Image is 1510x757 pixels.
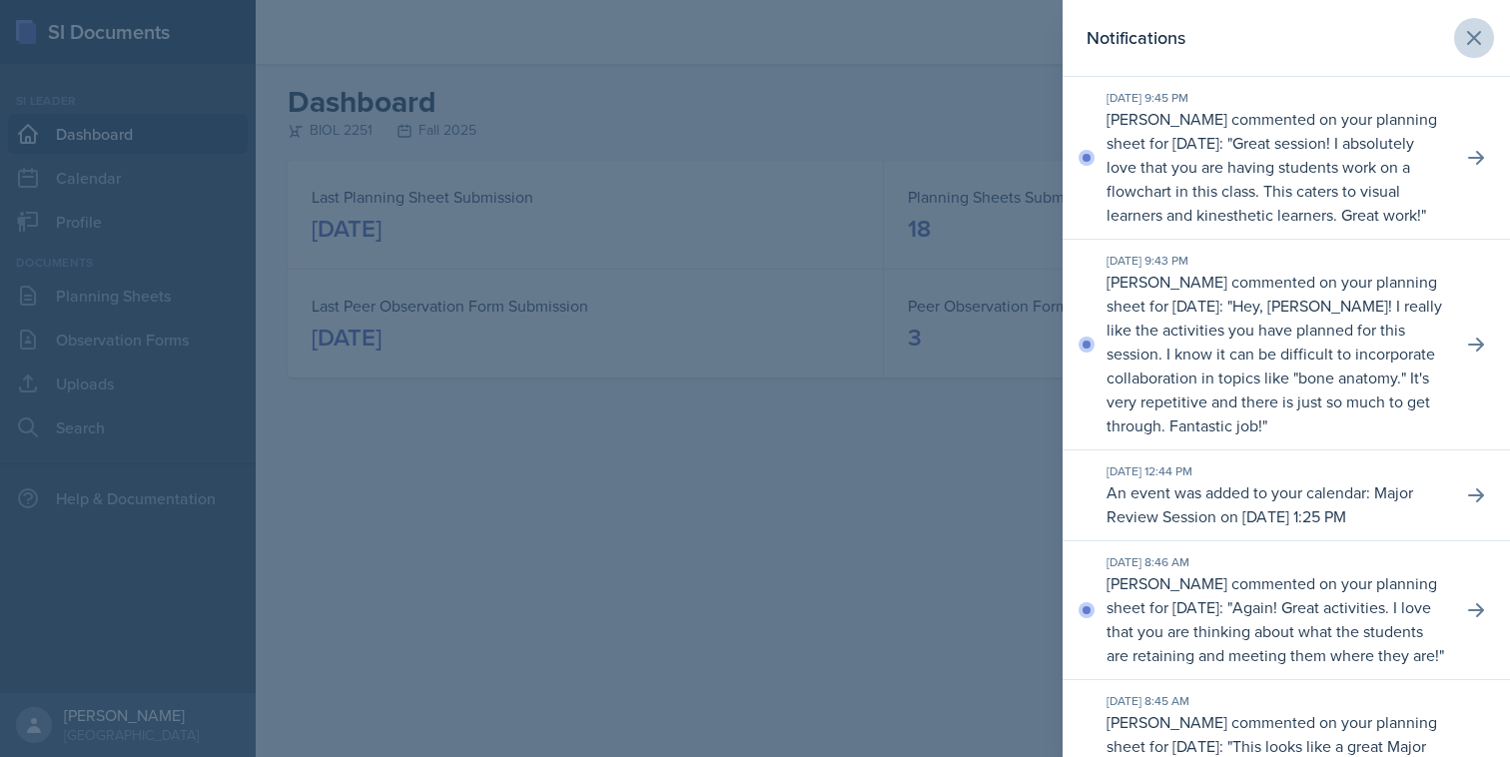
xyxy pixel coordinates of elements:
[1107,596,1439,666] p: Again! Great activities. I love that you are thinking about what the students are retaining and m...
[1107,270,1446,437] p: [PERSON_NAME] commented on your planning sheet for [DATE]: " "
[1087,24,1185,52] h2: Notifications
[1107,553,1446,571] div: [DATE] 8:46 AM
[1107,107,1446,227] p: [PERSON_NAME] commented on your planning sheet for [DATE]: " "
[1107,692,1446,710] div: [DATE] 8:45 AM
[1107,480,1446,528] p: An event was added to your calendar: Major Review Session on [DATE] 1:25 PM
[1107,252,1446,270] div: [DATE] 9:43 PM
[1107,571,1446,667] p: [PERSON_NAME] commented on your planning sheet for [DATE]: " "
[1107,89,1446,107] div: [DATE] 9:45 PM
[1107,295,1442,436] p: Hey, [PERSON_NAME]! I really like the activities you have planned for this session. I know it can...
[1107,132,1421,226] p: Great session! I absolutely love that you are having students work on a flowchart in this class. ...
[1107,462,1446,480] div: [DATE] 12:44 PM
